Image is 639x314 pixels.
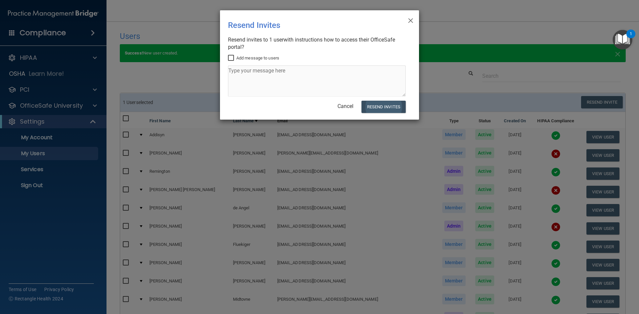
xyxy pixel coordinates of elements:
[408,13,414,26] span: ×
[228,55,236,61] input: Add message to users
[630,34,632,43] div: 1
[337,103,353,109] a: Cancel
[228,54,279,62] label: Add message to users
[361,101,406,113] button: Resend Invites
[228,16,384,35] div: Resend Invites
[613,30,632,50] button: Open Resource Center, 1 new notification
[524,267,631,293] iframe: Drift Widget Chat Controller
[228,36,406,51] div: Resend invites to 1 user with instructions how to access their OfficeSafe portal?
